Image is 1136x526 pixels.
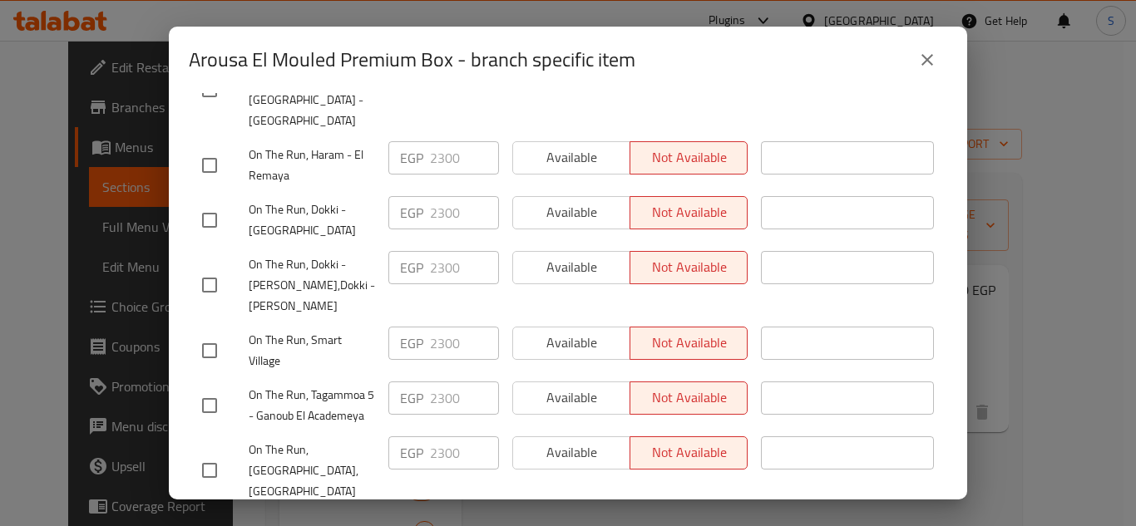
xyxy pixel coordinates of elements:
[249,199,375,241] span: On The Run, Dokki - [GEOGRAPHIC_DATA]
[430,381,499,415] input: Please enter price
[249,330,375,371] span: On The Run, Smart Village
[430,196,499,229] input: Please enter price
[400,258,423,278] p: EGP
[189,47,635,73] h2: Arousa El Mouled Premium Box - branch specific item
[430,251,499,284] input: Please enter price
[400,388,423,408] p: EGP
[249,440,375,502] span: On The Run, [GEOGRAPHIC_DATA],[GEOGRAPHIC_DATA]
[400,148,423,168] p: EGP
[430,141,499,175] input: Please enter price
[249,385,375,426] span: On The Run, Tagammoa 5 - Ganoub El Academeya
[400,203,423,223] p: EGP
[430,436,499,469] input: Please enter price
[249,145,375,186] span: On The Run, Haram - El Remaya
[249,254,375,317] span: On The Run, Dokki - [PERSON_NAME],Dokki - [PERSON_NAME]
[249,48,375,131] span: On The Run, Heliopolis - [GEOGRAPHIC_DATA],[GEOGRAPHIC_DATA] - [GEOGRAPHIC_DATA]
[400,333,423,353] p: EGP
[430,327,499,360] input: Please enter price
[400,443,423,463] p: EGP
[907,40,947,80] button: close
